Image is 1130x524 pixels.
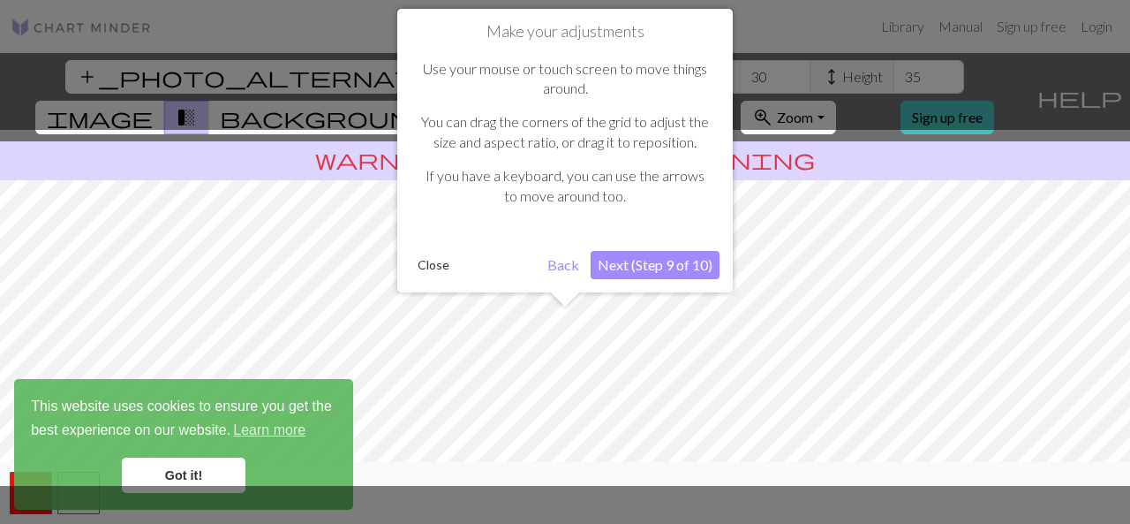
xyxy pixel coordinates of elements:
[397,9,733,292] div: Make your adjustments
[419,166,711,206] p: If you have a keyboard, you can use the arrows to move around too.
[591,251,719,279] button: Next (Step 9 of 10)
[419,112,711,152] p: You can drag the corners of the grid to adjust the size and aspect ratio, or drag it to reposition.
[540,251,586,279] button: Back
[411,22,719,42] h1: Make your adjustments
[411,252,456,278] button: Close
[419,59,711,99] p: Use your mouse or touch screen to move things around.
